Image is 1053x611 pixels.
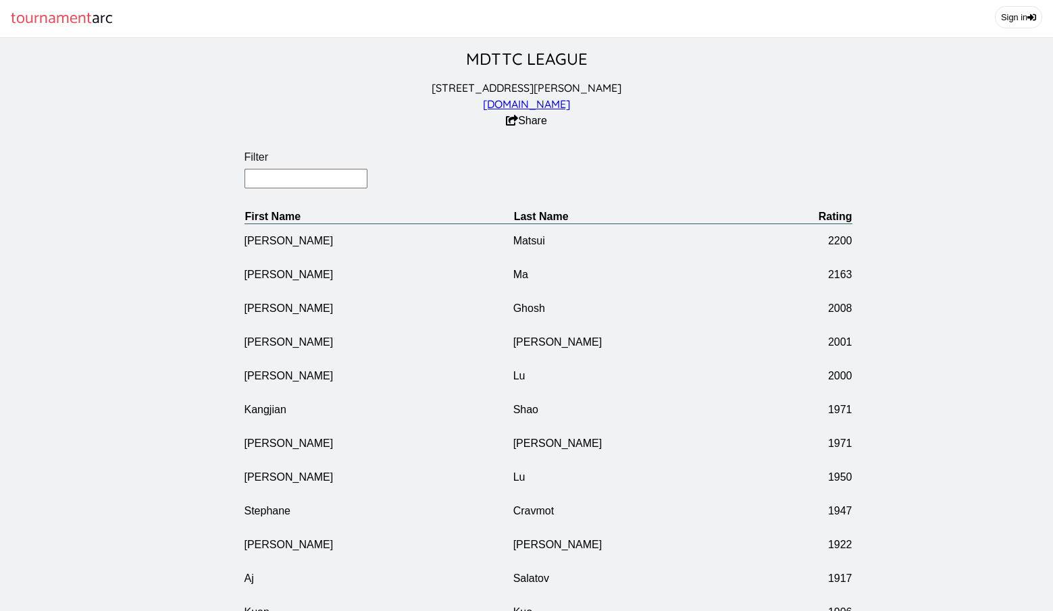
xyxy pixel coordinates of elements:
[513,427,782,460] td: [PERSON_NAME]
[782,210,852,224] th: Rating
[11,5,113,32] a: tournamentarc
[782,325,852,359] td: 2001
[245,223,513,258] td: [PERSON_NAME]
[245,427,513,460] td: [PERSON_NAME]
[245,562,513,595] td: Aj
[466,49,588,69] a: MDTTC LEAGUE
[782,223,852,258] td: 2200
[782,494,852,528] td: 1947
[513,210,782,224] th: Last Name
[245,528,513,562] td: [PERSON_NAME]
[11,5,92,32] span: tournament
[245,258,513,292] td: [PERSON_NAME]
[513,528,782,562] td: [PERSON_NAME]
[92,5,113,32] span: arc
[995,6,1042,28] a: Sign in
[782,359,852,393] td: 2000
[245,359,513,393] td: [PERSON_NAME]
[513,359,782,393] td: Lu
[506,115,547,127] button: Share
[483,97,570,111] a: [DOMAIN_NAME]
[782,528,852,562] td: 1922
[782,562,852,595] td: 1917
[513,460,782,494] td: Lu
[245,210,513,224] th: First Name
[245,494,513,528] td: Stephane
[782,427,852,460] td: 1971
[513,393,782,427] td: Shao
[245,325,513,359] td: [PERSON_NAME]
[782,258,852,292] td: 2163
[245,460,513,494] td: [PERSON_NAME]
[245,292,513,325] td: [PERSON_NAME]
[245,393,513,427] td: Kangjian
[513,292,782,325] td: Ghosh
[513,325,782,359] td: [PERSON_NAME]
[782,460,852,494] td: 1950
[782,292,852,325] td: 2008
[513,494,782,528] td: Cravmot
[513,258,782,292] td: Ma
[513,223,782,258] td: Matsui
[782,393,852,427] td: 1971
[513,562,782,595] td: Salatov
[245,151,852,163] label: Filter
